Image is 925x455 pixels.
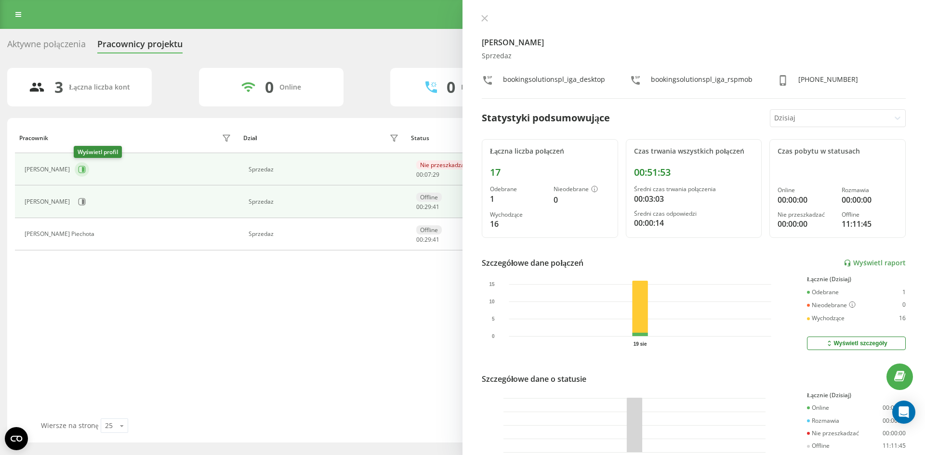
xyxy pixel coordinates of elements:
div: Wyświetl szczegóły [825,339,887,347]
div: 0 [554,194,609,206]
div: Odebrane [490,186,546,193]
div: 00:00:00 [778,218,833,230]
div: 00:00:00 [883,430,906,437]
div: Open Intercom Messenger [892,401,915,424]
div: 16 [899,315,906,322]
button: Open CMP widget [5,427,28,450]
div: 1 [902,289,906,296]
div: Łącznie (Dzisiaj) [807,392,906,399]
div: Online [279,83,301,91]
div: Czas pobytu w statusach [778,147,898,156]
div: Odebrane [807,289,839,296]
div: Średni czas odpowiedzi [634,210,754,217]
span: 29 [424,203,431,211]
span: 07 [424,170,431,179]
div: Dział [243,135,257,142]
text: 0 [492,334,495,339]
text: 15 [489,282,495,287]
div: bookingsolutionspl_iga_desktop [503,75,605,89]
div: 00:00:00 [883,404,906,411]
div: Nie przeszkadzać [807,430,859,437]
div: Offline [842,211,898,218]
div: Offline [416,193,442,202]
div: Rozmawia [842,187,898,194]
div: Szczegółowe dane o statusie [482,373,586,385]
button: Wyświetl szczegóły [807,337,906,350]
span: 00 [416,203,423,211]
div: Łączna liczba połączeń [490,147,610,156]
div: 1 [490,193,546,205]
div: [PHONE_NUMBER] [798,75,858,89]
div: Sprzedaz [482,52,906,60]
text: 19 sie [634,341,647,347]
div: Sprzedaz [249,231,401,237]
div: 11:11:45 [883,442,906,449]
span: 41 [433,235,439,244]
span: Wiersze na stronę [41,421,98,430]
div: 11:11:45 [842,218,898,230]
div: Średni czas trwania połączenia [634,186,754,193]
h4: [PERSON_NAME] [482,37,906,48]
div: Online [807,404,829,411]
text: 10 [489,299,495,304]
span: 00 [416,235,423,244]
div: Nie przeszkadzać [416,160,471,169]
div: [PERSON_NAME] Piechota [25,231,97,237]
text: 5 [492,316,495,322]
div: 25 [105,421,113,430]
a: Wyświetl raport [844,259,906,267]
div: Pracownicy projektu [97,39,183,54]
div: : : [416,236,439,243]
div: 00:00:00 [842,194,898,206]
div: Rozmawia [807,417,839,424]
div: Nie przeszkadzać [778,211,833,218]
div: Statystyki podsumowujące [482,111,610,125]
div: Czas trwania wszystkich połączeń [634,147,754,156]
div: 00:00:14 [634,217,754,229]
div: Szczegółowe dane połączeń [482,257,583,269]
div: 16 [490,218,546,230]
div: Łącznie (Dzisiaj) [807,276,906,283]
div: 0 [902,301,906,309]
span: 29 [433,170,439,179]
div: 0 [447,78,455,96]
span: 41 [433,203,439,211]
div: 3 [54,78,63,96]
div: Sprzedaz [249,166,401,173]
div: bookingsolutionspl_iga_rspmob [651,75,753,89]
div: Wychodzące [490,211,546,218]
div: Pracownik [19,135,48,142]
div: Aktywne połączenia [7,39,86,54]
span: 00 [416,170,423,179]
div: 00:03:03 [634,193,754,205]
div: 0 [265,78,274,96]
div: Rozmawiają [461,83,500,91]
div: Nieodebrane [554,186,609,194]
div: : : [416,171,439,178]
div: Nieodebrane [807,301,856,309]
span: 29 [424,235,431,244]
div: Status [411,135,429,142]
div: 00:00:00 [883,417,906,424]
div: : : [416,204,439,210]
div: Offline [416,225,442,234]
div: 00:51:53 [634,167,754,178]
div: Wychodzące [807,315,845,322]
div: Wyświetl profil [74,146,122,158]
div: [PERSON_NAME] [25,198,72,205]
div: Łączna liczba kont [69,83,130,91]
div: [PERSON_NAME] [25,166,72,173]
div: Offline [807,442,830,449]
div: Online [778,187,833,194]
div: 00:00:00 [778,194,833,206]
div: 17 [490,167,610,178]
div: Sprzedaz [249,198,401,205]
